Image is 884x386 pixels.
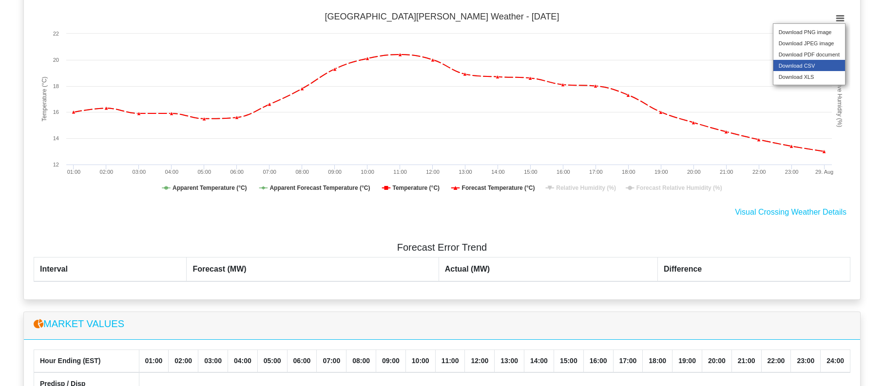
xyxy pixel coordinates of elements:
th: 05:00 [257,350,287,373]
th: 11:00 [435,350,465,373]
text: 09:00 [328,169,342,175]
th: 20:00 [702,350,731,373]
th: 03:00 [198,350,228,373]
text: 08:00 [295,169,309,175]
text: 22:00 [752,169,766,175]
text: 16 [53,109,59,115]
th: 19:00 [673,350,702,373]
li: Download JPEG image [773,37,845,49]
text: 07:00 [263,169,276,175]
text: 18 [53,83,59,89]
text: 19:00 [654,169,668,175]
th: Actual (MW) [439,257,657,282]
th: 10:00 [405,350,435,373]
th: 16:00 [583,350,613,373]
th: 24:00 [821,350,850,373]
th: 06:00 [287,350,317,373]
li: Download PNG image [773,26,845,37]
th: Forecast (MW) [187,257,439,282]
th: Interval [34,257,187,282]
th: 15:00 [554,350,583,373]
text: 18:00 [622,169,635,175]
li: Download CSV [773,60,845,71]
tspan: Apparent Temperature (°C) [173,184,247,191]
th: 17:00 [613,350,643,373]
th: 09:00 [376,350,406,373]
th: 08:00 [346,350,376,373]
th: 18:00 [643,350,673,373]
th: 22:00 [761,350,791,373]
tspan: 29. Aug [815,169,833,175]
th: Difference [657,257,850,282]
li: Download PDF document [773,49,845,60]
text: 04:00 [165,169,179,175]
text: 06:00 [230,169,244,175]
text: 22 [53,31,59,37]
text: 14:00 [491,169,505,175]
text: 21:00 [720,169,733,175]
th: 12:00 [465,350,495,373]
tspan: Temperature (°C) [41,77,48,122]
tspan: Temperature (°C) [392,184,440,191]
text: 14 [53,135,59,141]
a: Visual Crossing Weather Details [735,208,846,216]
tspan: Relative Humidity (%) [556,184,616,191]
text: 20 [53,57,59,63]
text: 03:00 [133,169,146,175]
tspan: Relative Humidity (%) [836,71,843,127]
h5: Market Values [34,318,850,330]
text: 10:00 [361,169,374,175]
th: 04:00 [228,350,257,373]
th: 13:00 [495,350,524,373]
tspan: Forecast Temperature (°C) [462,184,535,191]
th: 23:00 [791,350,821,373]
text: 11:00 [393,169,407,175]
text: 13:00 [459,169,472,175]
th: 07:00 [317,350,346,373]
th: 02:00 [169,350,198,373]
text: 20:00 [687,169,701,175]
text: 15:00 [524,169,538,175]
th: 01:00 [139,350,169,373]
text: 12 [53,162,59,167]
tspan: [GEOGRAPHIC_DATA][PERSON_NAME] Weather - [DATE] [325,12,559,22]
th: 21:00 [731,350,761,373]
h5: Forecast Error Trend [34,241,850,253]
b: Hour Ending (EST) [40,357,100,365]
text: 23:00 [785,169,799,175]
text: 02:00 [100,169,114,175]
text: 17:00 [589,169,603,175]
tspan: Apparent Forecast Temperature (°C) [269,184,370,191]
text: 05:00 [197,169,211,175]
li: Download XLS [773,71,845,82]
text: 12:00 [426,169,440,175]
text: 16:00 [557,169,570,175]
th: 14:00 [524,350,554,373]
tspan: Forecast Relative Humidity (%) [636,184,722,191]
text: 01:00 [67,169,81,175]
